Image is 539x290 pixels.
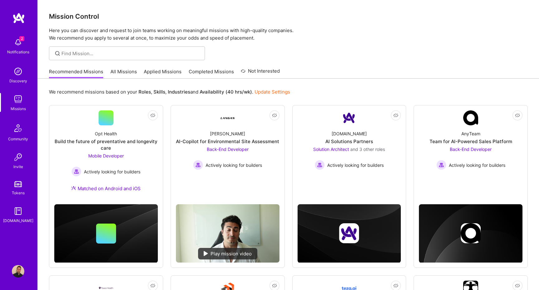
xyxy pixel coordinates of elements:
[327,162,384,168] span: Actively looking for builders
[298,110,401,184] a: Company Logo[DOMAIN_NAME]AI Solutions PartnersSolution Architect and 3 other rolesActively lookin...
[12,205,24,217] img: guide book
[11,105,26,112] div: Missions
[9,78,27,84] div: Discovery
[168,89,190,95] b: Industries
[393,283,398,288] i: icon EyeClosed
[176,138,279,145] div: AI-Copilot for Environmental Site Assessment
[393,113,398,118] i: icon EyeClosed
[3,217,33,224] div: [DOMAIN_NAME]
[189,68,234,79] a: Completed Missions
[110,68,137,79] a: All Missions
[138,89,151,95] b: Roles
[88,153,124,158] span: Mobile Developer
[12,12,25,24] img: logo
[71,186,76,191] img: Ateam Purple Icon
[71,167,81,176] img: Actively looking for builders
[12,190,25,196] div: Tokens
[12,36,24,49] img: bell
[49,27,528,42] p: Here you can discover and request to join teams working on meaningful missions with high-quality ...
[49,89,290,95] p: We recommend missions based on your , , and .
[61,50,200,57] input: Find Mission...
[12,151,24,163] img: Invite
[241,67,280,79] a: Not Interested
[11,121,26,136] img: Community
[449,162,505,168] span: Actively looking for builders
[325,138,373,145] div: AI Solutions Partners
[436,160,446,170] img: Actively looking for builders
[255,89,290,95] a: Update Settings
[272,113,277,118] i: icon EyeClosed
[99,286,114,290] img: Company Logo
[342,110,357,125] img: Company Logo
[515,283,520,288] i: icon EyeClosed
[204,251,208,256] img: play
[193,160,203,170] img: Actively looking for builders
[176,204,279,263] img: No Mission
[7,49,29,55] div: Notifications
[84,168,140,175] span: Actively looking for builders
[176,110,279,199] a: Company Logo[PERSON_NAME]AI-Copilot for Environmental Site AssessmentBack-End Developer Actively ...
[461,223,481,243] img: Company logo
[272,283,277,288] i: icon EyeClosed
[19,36,24,41] span: 2
[220,110,235,125] img: Company Logo
[198,248,257,259] div: Play mission video
[515,113,520,118] i: icon EyeClosed
[150,113,155,118] i: icon EyeClosed
[206,162,262,168] span: Actively looking for builders
[54,204,158,263] img: cover
[12,65,24,78] img: discovery
[313,147,349,152] span: Solution Architect
[8,136,28,142] div: Community
[10,265,26,278] a: User Avatar
[298,204,401,263] img: cover
[210,130,245,137] div: [PERSON_NAME]
[419,110,522,184] a: Company LogoAnyTeamTeam for AI-Powered Sales PlatformBack-End Developer Actively looking for buil...
[200,89,252,95] b: Availability (40 hrs/wk)
[207,147,249,152] span: Back-End Developer
[54,138,158,151] div: Build the future of preventative and longevity care
[419,204,522,263] img: cover
[95,130,117,137] div: Opt Health
[153,89,165,95] b: Skills
[12,93,24,105] img: teamwork
[144,68,182,79] a: Applied Missions
[332,130,367,137] div: [DOMAIN_NAME]
[461,130,480,137] div: AnyTeam
[339,223,359,243] img: Company logo
[150,283,155,288] i: icon EyeClosed
[463,110,478,125] img: Company Logo
[14,181,22,187] img: tokens
[12,265,24,278] img: User Avatar
[430,138,512,145] div: Team for AI-Powered Sales Platform
[49,68,103,79] a: Recommended Missions
[71,185,141,192] div: Matched on Android and iOS
[450,147,492,152] span: Back-End Developer
[49,12,528,20] h3: Mission Control
[54,110,158,199] a: Opt HealthBuild the future of preventative and longevity careMobile Developer Actively looking fo...
[350,147,385,152] span: and 3 other roles
[13,163,23,170] div: Invite
[315,160,325,170] img: Actively looking for builders
[54,50,61,57] i: icon SearchGrey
